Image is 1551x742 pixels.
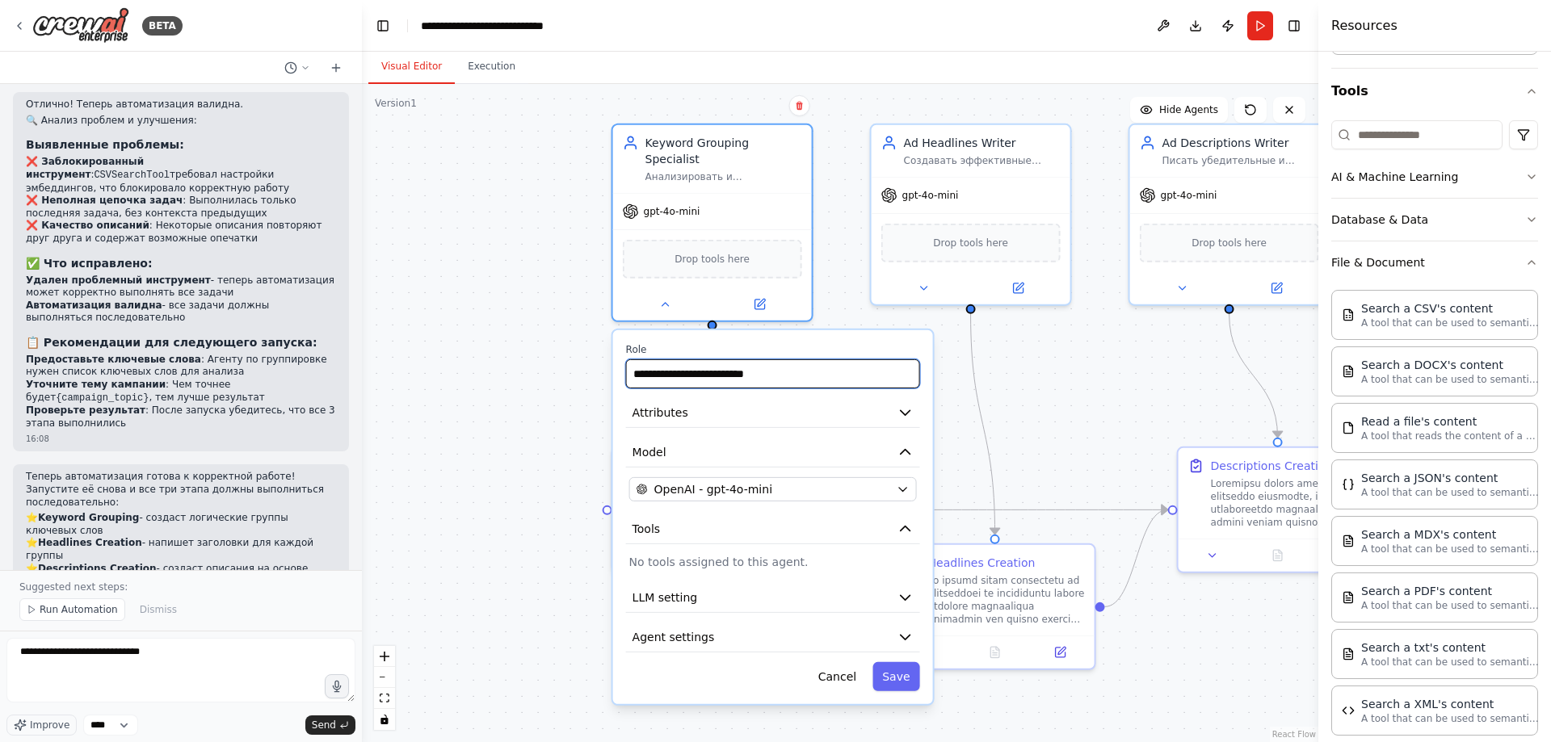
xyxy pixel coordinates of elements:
[1361,430,1539,442] p: A tool that reads the content of a file. To use this tool, provide a 'file_path' parameter with t...
[26,471,336,509] p: Теперь автоматизация готова к корректной работе! Запустите её снова и все три этапа должны выполн...
[789,95,810,116] button: Delete node
[375,97,417,110] div: Version 1
[26,354,201,365] strong: Предоставьте ключевые слова
[1342,365,1355,378] img: DOCXSearchTool
[26,156,336,195] li: : требовал настройки эмбеддингов, что блокировало корректную работу
[26,195,336,220] li: : Выполнилась только последняя задача, без контекста предыдущих
[6,715,77,736] button: Improve
[38,512,139,523] strong: Keyword Grouping
[1331,199,1538,241] button: Database & Data
[1361,712,1539,725] p: A tool that can be used to semantic search a query from a XML's content.
[19,598,125,621] button: Run Automation
[1361,599,1539,612] p: A tool that can be used to semantic search a query from a PDF's content.
[645,135,802,167] div: Keyword Grouping Specialist
[26,405,145,416] strong: Проверьте результат
[32,7,129,44] img: Logo
[30,719,69,732] span: Improve
[928,574,1085,626] div: Lo ipsumd sitam consectetu ad elitseddoei te incididuntu labore etdolore magnaaliqua enimadmin ve...
[305,715,355,735] button: Send
[142,16,183,36] div: BETA
[26,563,336,588] li: ⭐ - создаст описания на основе предыдущих результатов
[26,433,336,445] div: 16:08
[1331,241,1538,283] button: File & Document
[26,379,336,405] li: : Чем точнее будет , тем лучше результат
[1361,656,1539,669] p: A tool that can be used to semantic search a query from a txt's content.
[312,719,336,732] span: Send
[26,115,336,128] h2: 🔍 Анализ проблем и улучшения:
[645,170,802,183] div: Анализировать и группировать ключевые слова для рекламной кампании {campaign_topic} в Яндекс Дире...
[1361,526,1539,543] div: Search a MDX's content
[26,537,336,562] li: ⭐ - напишет заголовки для каждой группы
[1331,16,1398,36] h4: Resources
[1231,279,1322,298] button: Open in side panel
[1361,696,1539,712] div: Search a XML's content
[372,15,394,37] button: Hide left sidebar
[654,481,772,497] span: OpenAI - gpt-4o-mini
[675,251,750,267] span: Drop tools here
[644,205,700,218] span: gpt-4o-mini
[1361,470,1539,486] div: Search a JSON's content
[963,314,1003,534] g: Edge from 262dff4c-1b10-4242-ac02-35f347ee8cc7 to 4e3210a9-2f71-41cd-9fb4-6ba0e45dab72
[626,514,920,544] button: Tools
[633,521,661,537] span: Tools
[1211,477,1368,529] div: Loremipsu dolors ametconsec a elitseddo eiusmodte, incididu utlaboreetdo magnaali eni admini veni...
[1361,413,1539,430] div: Read a file's content
[26,405,336,430] li: : После запуска убедитесь, что все 3 этапа выполнились
[278,58,317,78] button: Switch to previous chat
[1130,97,1228,123] button: Hide Agents
[1361,300,1539,317] div: Search a CSV's content
[374,667,395,688] button: zoom out
[626,583,920,613] button: LLM setting
[902,189,959,202] span: gpt-4o-mini
[822,501,1168,518] g: Edge from c5acd6c8-f11a-4367-a2e4-7b0984091ce7 to 9918de85-23cf-47e3-9c5b-70caaf7d117b
[633,444,666,460] span: Model
[26,136,336,153] h3: Выявленные проблемы:
[960,643,1029,662] button: No output available
[19,581,343,593] p: Suggested next steps:
[1105,501,1168,614] g: Edge from 4e3210a9-2f71-41cd-9fb4-6ba0e45dab72 to 9918de85-23cf-47e3-9c5b-70caaf7d117b
[1331,156,1538,198] button: AI & Machine Learning
[933,235,1008,251] span: Drop tools here
[633,629,715,645] span: Agent settings
[26,156,144,180] strong: ❌ Заблокированный инструмент
[1192,235,1267,251] span: Drop tools here
[626,343,920,356] label: Role
[26,379,166,390] strong: Уточните тему кампании
[26,99,336,111] p: Отлично! Теперь автоматизация валидна.
[1161,189,1217,202] span: gpt-4o-mini
[928,555,1036,571] div: Headlines Creation
[374,646,395,667] button: zoom in
[455,50,528,84] button: Execution
[894,543,1096,670] div: Headlines CreationLo ipsumd sitam consectetu ad elitseddoei te incididuntu labore etdolore magnaa...
[626,438,920,467] button: Model
[1361,357,1539,373] div: Search a DOCX's content
[421,18,587,34] nav: breadcrumb
[325,674,349,698] button: Click to speak your automation idea
[374,646,395,730] div: React Flow controls
[26,354,336,379] li: : Агенту по группировке нужен список ключевых слов для анализа
[368,50,455,84] button: Visual Editor
[374,688,395,709] button: fit view
[132,598,185,621] button: Dismiss
[809,662,866,691] button: Cancel
[904,135,1061,151] div: Ad Headlines Writer
[1342,648,1355,660] img: TXTSearchTool
[1129,124,1330,306] div: Ad Descriptions WriterПисать убедительные и информативные описания для объявлений в Яндекс Директ...
[626,398,920,428] button: Attributes
[1342,591,1355,604] img: PDFSearchTool
[323,58,349,78] button: Start a new chat
[870,124,1072,306] div: Ad Headlines WriterСоздавать эффективные заголовки для объявлений в Яндекс Директ по теме {campai...
[1342,308,1355,321] img: CSVSearchTool
[1177,446,1379,573] div: Descriptions CreationLoremipsu dolors ametconsec a elitseddo eiusmodte, incididu utlaboreetdo mag...
[1361,583,1539,599] div: Search a PDF's content
[140,603,177,616] span: Dismiss
[26,300,162,311] strong: Автоматизация валидна
[26,220,149,231] strong: ❌ Качество описаний
[1342,478,1355,491] img: JSONSearchTool
[1342,421,1355,434] img: FileReadTool
[26,220,336,245] li: : Некоторые описания повторяют друг друга и содержат возможные опечатки
[629,554,917,570] p: No tools assigned to this agent.
[26,300,336,325] li: - все задачи должны выполняться последовательно
[1243,546,1312,565] button: No output available
[973,279,1064,298] button: Open in side panel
